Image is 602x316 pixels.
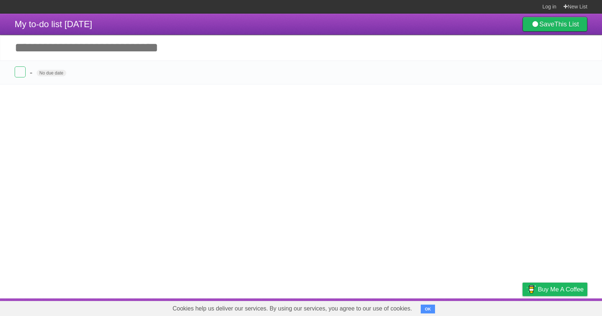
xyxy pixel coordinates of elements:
span: - [30,68,34,77]
a: Buy me a coffee [523,283,587,296]
span: Cookies help us deliver our services. By using our services, you agree to our use of cookies. [165,301,419,316]
a: Privacy [513,300,532,314]
img: Buy me a coffee [526,283,536,295]
a: SaveThis List [523,17,587,32]
a: About [425,300,441,314]
span: My to-do list [DATE] [15,19,92,29]
a: Developers [449,300,479,314]
label: Done [15,66,26,77]
span: No due date [37,70,66,76]
b: This List [554,21,579,28]
button: OK [421,305,435,313]
a: Terms [488,300,504,314]
span: Buy me a coffee [538,283,584,296]
a: Suggest a feature [541,300,587,314]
